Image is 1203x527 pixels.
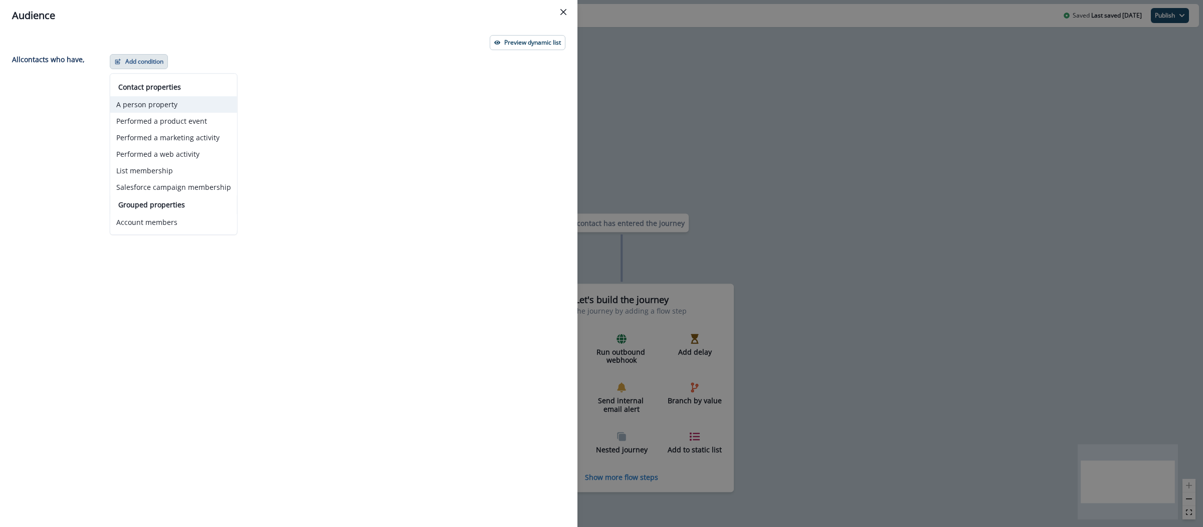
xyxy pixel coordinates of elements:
button: Performed a web activity [110,146,237,162]
button: List membership [110,162,237,179]
p: All contact s who have, [12,54,85,65]
p: Preview dynamic list [504,39,561,46]
div: Audience [12,8,565,23]
button: A person property [110,96,237,113]
p: Grouped properties [118,199,229,210]
button: Account members [110,214,237,230]
button: Close [555,4,571,20]
button: Add condition [110,54,168,69]
p: Contact properties [118,82,229,92]
button: Salesforce campaign membership [110,179,237,195]
button: Preview dynamic list [490,35,565,50]
button: Performed a marketing activity [110,129,237,146]
button: Performed a product event [110,113,237,129]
